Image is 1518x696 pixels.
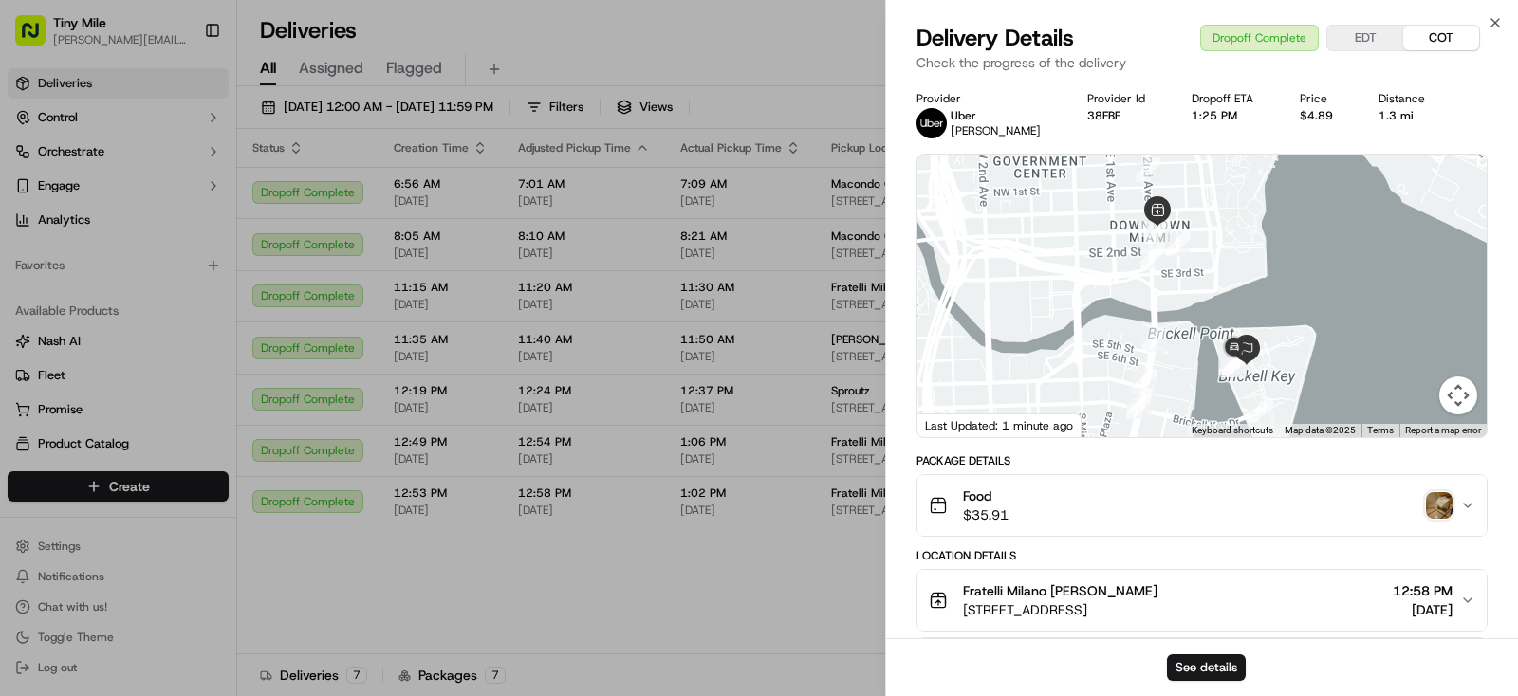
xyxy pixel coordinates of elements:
[1087,108,1120,123] button: 38EBE
[922,412,985,437] img: Google
[1127,388,1152,412] div: 9
[1393,581,1453,600] span: 12:58 PM
[1403,26,1479,50] button: COT
[189,321,230,336] span: Pylon
[1367,425,1394,435] a: Terms (opens in new tab)
[19,76,345,106] p: Welcome 👋
[1300,91,1349,106] div: Price
[963,581,1157,600] span: Fratelli Milano [PERSON_NAME]
[916,453,1488,468] div: Package Details
[65,181,311,200] div: Start new chat
[916,23,1074,53] span: Delivery Details
[1140,244,1165,268] div: 6
[1327,26,1403,50] button: EDT
[1405,425,1481,435] a: Report a map error
[917,570,1487,631] button: Fratelli Milano [PERSON_NAME][STREET_ADDRESS]12:58 PM[DATE]
[38,275,145,294] span: Knowledge Base
[1141,327,1166,352] div: 7
[1166,231,1191,256] div: 5
[1218,351,1243,375] div: 13
[1426,492,1453,519] img: photo_proof_of_delivery image
[1136,157,1160,182] div: 2
[49,122,342,142] input: Got a question? Start typing here...
[19,19,57,57] img: Nash
[1220,353,1245,377] div: 14
[19,181,53,215] img: 1736555255976-a54dd68f-1ca7-489b-9aae-adbdc363a1c4
[963,505,1009,524] span: $35.91
[1379,108,1441,123] div: 1.3 mi
[1167,654,1246,681] button: See details
[1285,425,1356,435] span: Map data ©2025
[1300,108,1349,123] div: $4.89
[11,267,153,302] a: 📗Knowledge Base
[65,200,240,215] div: We're available if you need us!
[963,600,1157,619] span: [STREET_ADDRESS]
[1192,108,1269,123] div: 1:25 PM
[1379,91,1441,106] div: Distance
[917,413,1082,437] div: Last Updated: 1 minute ago
[1249,398,1273,423] div: 11
[323,187,345,210] button: Start new chat
[1192,91,1269,106] div: Dropoff ETA
[963,486,1009,505] span: Food
[1393,600,1453,619] span: [DATE]
[1087,91,1161,106] div: Provider Id
[951,123,1041,138] span: [PERSON_NAME]
[160,277,176,292] div: 💻
[153,267,312,302] a: 💻API Documentation
[951,108,1041,123] p: Uber
[916,548,1488,563] div: Location Details
[917,475,1487,536] button: Food$35.91photo_proof_of_delivery image
[1192,424,1273,437] button: Keyboard shortcuts
[916,108,947,138] img: uber-new-logo.jpeg
[19,277,34,292] div: 📗
[1146,219,1171,244] div: 4
[1138,212,1162,237] div: 3
[1126,394,1151,419] div: 10
[916,91,1057,106] div: Provider
[1222,353,1247,377] div: 15
[179,275,305,294] span: API Documentation
[1132,369,1157,394] div: 8
[922,412,985,437] a: Open this area in Google Maps (opens a new window)
[1439,376,1477,414] button: Map camera controls
[916,53,1488,72] p: Check the progress of the delivery
[134,321,230,336] a: Powered byPylon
